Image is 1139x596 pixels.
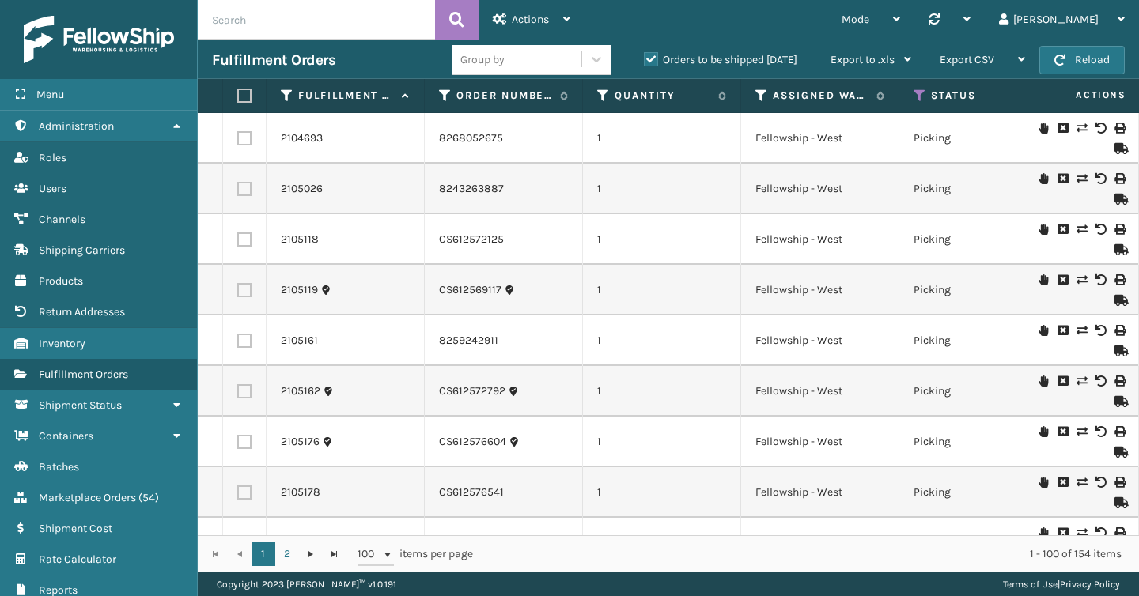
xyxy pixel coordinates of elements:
[1058,426,1067,437] i: Request to Be Cancelled
[899,265,1058,315] td: Picking
[831,53,895,66] span: Export to .xls
[899,214,1058,265] td: Picking
[931,89,1027,103] label: Status
[1058,477,1067,488] i: Request to Be Cancelled
[1077,325,1086,336] i: Change shipping
[583,265,741,315] td: 1
[39,491,136,504] span: Marketplace Orders
[1077,123,1086,134] i: Change shipping
[1095,224,1105,235] i: Void Label
[1095,477,1105,488] i: Void Label
[358,546,381,562] span: 100
[39,337,85,350] span: Inventory
[615,89,710,103] label: Quantity
[323,542,346,566] a: Go to the last page
[1039,46,1125,74] button: Reload
[644,53,797,66] label: Orders to be shipped [DATE]
[281,485,320,500] a: 2105178
[1095,123,1105,134] i: Void Label
[1114,123,1124,134] i: Print Label
[281,333,318,349] a: 2105161
[39,398,122,412] span: Shipment Status
[460,51,505,68] div: Group by
[741,518,899,568] td: Fellowship - West
[281,434,320,450] a: 2105176
[1039,477,1048,488] i: On Hold
[439,485,504,500] a: CS612576541
[773,89,868,103] label: Assigned Warehouse
[1114,396,1124,407] i: Mark as Shipped
[741,467,899,518] td: Fellowship - West
[39,305,125,319] span: Return Addresses
[39,213,85,226] span: Channels
[439,130,503,146] a: 8268052675
[1077,224,1086,235] i: Change shipping
[1095,325,1105,336] i: Void Label
[39,429,93,443] span: Containers
[439,434,506,450] a: CS612576604
[1039,375,1048,387] i: On Hold
[1114,426,1124,437] i: Print Label
[1060,579,1120,590] a: Privacy Policy
[842,13,869,26] span: Mode
[1077,477,1086,488] i: Change shipping
[1114,244,1124,255] i: Mark as Shipped
[1077,173,1086,184] i: Change shipping
[39,522,112,535] span: Shipment Cost
[899,518,1058,568] td: Picking
[899,467,1058,518] td: Picking
[439,333,498,349] a: 8259242911
[899,113,1058,164] td: Picking
[899,417,1058,467] td: Picking
[1039,527,1048,538] i: On Hold
[741,366,899,417] td: Fellowship - West
[456,89,552,103] label: Order Number
[741,265,899,315] td: Fellowship - West
[39,460,79,473] span: Batches
[1095,173,1105,184] i: Void Label
[1077,527,1086,538] i: Change shipping
[1058,224,1067,235] i: Request to Be Cancelled
[1114,194,1124,205] i: Mark as Shipped
[1095,375,1105,387] i: Void Label
[1114,295,1124,306] i: Mark as Shipped
[39,274,83,288] span: Products
[583,113,741,164] td: 1
[583,467,741,518] td: 1
[252,542,275,566] a: 1
[899,164,1058,214] td: Picking
[495,546,1122,562] div: 1 - 100 of 154 items
[1039,224,1048,235] i: On Hold
[583,417,741,467] td: 1
[39,553,116,566] span: Rate Calculator
[212,51,335,70] h3: Fulfillment Orders
[1039,426,1048,437] i: On Hold
[1003,572,1120,596] div: |
[583,164,741,214] td: 1
[138,491,159,504] span: ( 54 )
[1114,447,1124,458] i: Mark as Shipped
[1039,325,1048,336] i: On Hold
[1095,426,1105,437] i: Void Label
[439,282,501,298] a: CS612569117
[305,548,317,560] span: Go to the next page
[299,542,323,566] a: Go to the next page
[1077,426,1086,437] i: Change shipping
[24,16,174,63] img: logo
[298,89,394,103] label: Fulfillment Order Id
[741,417,899,467] td: Fellowship - West
[583,214,741,265] td: 1
[281,282,318,298] a: 2105119
[1058,527,1067,538] i: Request to Be Cancelled
[1114,345,1124,356] i: Mark as Shipped
[1114,325,1124,336] i: Print Label
[358,542,473,566] span: items per page
[217,572,396,596] p: Copyright 2023 [PERSON_NAME]™ v 1.0.191
[1095,274,1105,285] i: Void Label
[940,53,994,66] span: Export CSV
[1077,274,1086,285] i: Change shipping
[275,542,299,566] a: 2
[741,214,899,265] td: Fellowship - West
[741,315,899,366] td: Fellowship - West
[1058,325,1067,336] i: Request to Be Cancelled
